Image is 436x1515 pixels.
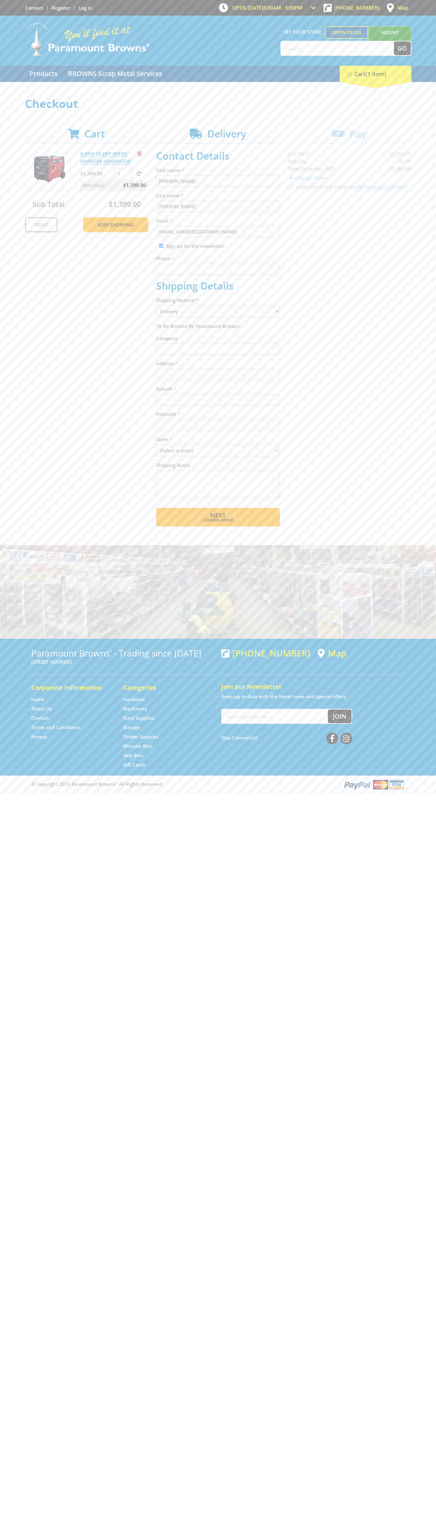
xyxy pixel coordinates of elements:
[156,255,280,262] label: Phone
[156,394,280,405] input: Please enter your suburb.
[156,419,280,430] input: Please enter your postcode.
[221,693,405,700] p: Keep up to date with the latest news and special offers.
[156,334,280,342] label: Company
[31,715,49,721] a: Go to the Contact page
[222,709,328,723] input: Your email address
[221,730,352,745] div: Stay Connected
[156,508,280,527] button: Next Confirm order
[281,41,394,55] input: Search
[25,22,150,56] img: Paramount Browns'
[123,724,140,731] a: Go to the Storage page
[31,696,45,703] a: Go to the Home page
[123,743,152,749] a: Go to the Wheelie Bins page
[84,127,105,140] span: Cart
[156,201,280,212] input: Please enter your last name.
[156,369,280,380] input: Please enter your address.
[232,4,303,11] span: OPEN [DATE]
[368,26,411,50] a: Mount [PERSON_NAME]
[31,733,47,740] a: Go to the Privacy page
[123,180,146,190] span: $1,399.00
[123,715,154,721] a: Go to the Steel Supplies page
[156,150,280,162] h2: Contact Details
[109,199,141,209] span: $1,399.00
[123,752,143,759] a: Go to the Skip Bins page
[123,696,145,703] a: Go to the Hardware page
[210,511,226,519] span: Next
[123,762,145,768] a: Go to the Gift Cards page
[156,264,280,275] input: Please enter your telephone number.
[31,648,215,658] h3: Paramount Browns' - Trading since [DATE]
[166,243,225,249] label: Sign up for the newsletter
[52,5,70,11] a: Go to the registration page
[31,683,111,692] h5: Corporate Information
[328,709,352,723] button: Join
[394,41,411,55] button: Go
[123,733,159,740] a: Go to the Timber Supplies page
[156,280,280,292] h2: Shipping Details
[340,66,411,82] div: Cart
[123,705,147,712] a: Go to the Machinery page
[31,724,80,731] a: Go to the Terms and Conditions page
[137,151,141,157] a: Remove from cart
[156,410,280,418] label: Postcode
[80,170,114,177] p: $1,399.00
[156,176,280,187] input: Please enter your first name.
[280,26,325,37] span: Set your store
[63,66,167,82] a: Go to the BROWNS Scrap Metal Services page
[156,192,280,199] label: Last name
[170,518,266,522] span: Confirm order
[31,150,68,187] img: 6.0KW SILENT SERIES INVERTER GENERATOR
[156,385,280,392] label: Suburb
[156,461,280,469] label: Shipping Notes
[25,5,43,11] a: Go to the Contact page
[25,217,58,232] a: Print
[156,296,280,304] label: Shipping Method
[25,779,411,790] div: ® Copyright 2025 Paramount Browns'. All Rights Reserved.
[221,682,405,691] h5: Join our Newsletter
[25,66,62,82] a: Go to the Products page
[25,98,411,110] h1: Checkout
[83,217,148,232] a: Keep Shopping
[156,360,280,367] label: Address
[156,217,280,224] label: Email
[343,779,405,790] img: PayPal, Mastercard, Visa accepted
[156,305,280,317] select: Please select a shipping method.
[80,180,148,190] p: Item total:
[318,648,346,658] a: View a map of Gepps Cross location
[31,705,52,712] a: Go to the About Us page
[156,166,280,174] label: First name
[263,4,303,11] span: 8:00am - 5:00pm
[31,658,215,666] p: [STREET_ADDRESS]
[32,199,65,209] span: Sub Total
[156,445,280,456] select: Please select your state.
[207,127,246,140] span: Delivery
[156,323,240,329] em: To Be Booked By Paramount Browns'
[221,648,310,658] div: [PHONE_NUMBER]
[366,70,386,78] span: (1 item)
[156,435,280,443] label: State
[156,226,280,237] input: Please enter your email address.
[79,5,92,11] a: Log in
[325,26,368,39] a: Gepps Cross
[80,151,131,165] a: 6.0KW SILENT SERIES INVERTER GENERATOR
[123,683,203,692] h5: Categories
